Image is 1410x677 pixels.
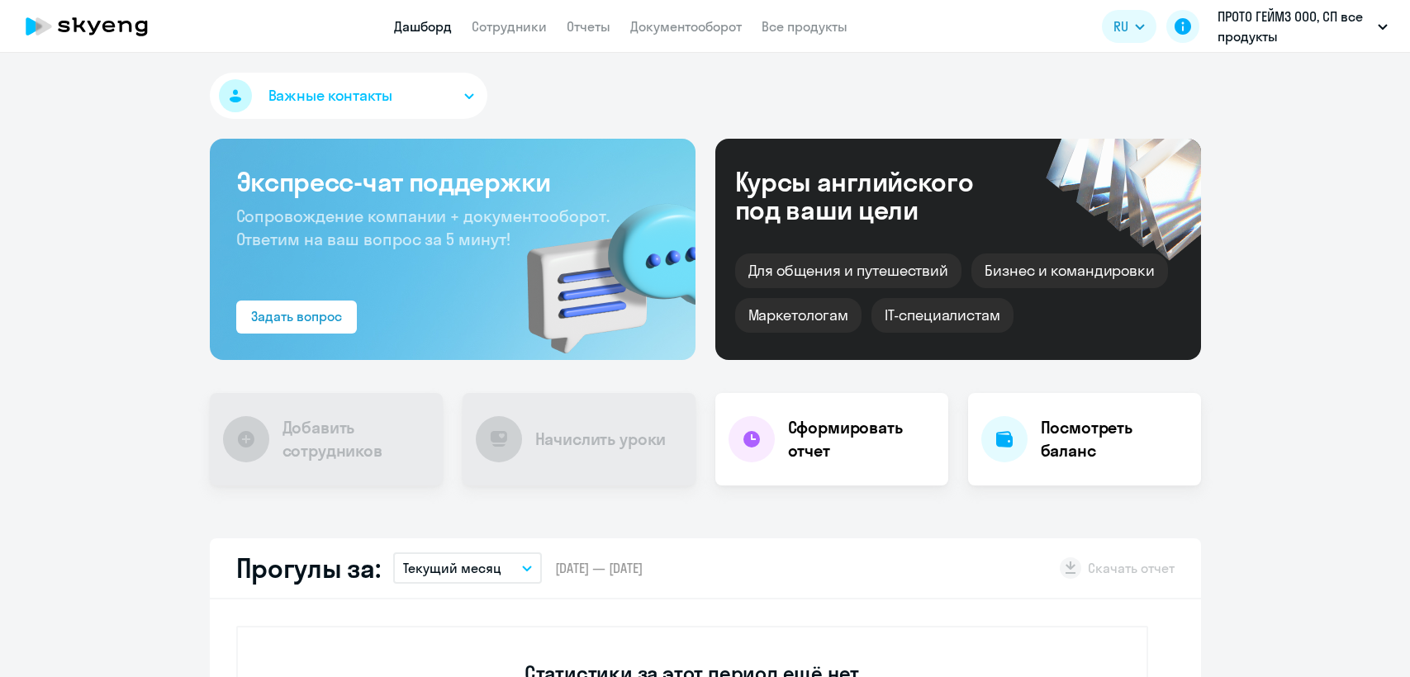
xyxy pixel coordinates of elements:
[555,559,643,577] span: [DATE] — [DATE]
[735,253,962,288] div: Для общения и путешествий
[472,18,547,35] a: Сотрудники
[251,306,342,326] div: Задать вопрос
[236,552,381,585] h2: Прогулы за:
[236,206,610,249] span: Сопровождение компании + документооборот. Ответим на ваш вопрос за 5 минут!
[1113,17,1128,36] span: RU
[1041,416,1188,462] h4: Посмотреть баланс
[282,416,430,462] h4: Добавить сотрудников
[567,18,610,35] a: Отчеты
[735,298,862,333] div: Маркетологам
[394,18,452,35] a: Дашборд
[788,416,935,462] h4: Сформировать отчет
[403,558,501,578] p: Текущий месяц
[503,174,696,360] img: bg-img
[762,18,847,35] a: Все продукты
[871,298,1014,333] div: IT-специалистам
[236,301,357,334] button: Задать вопрос
[393,552,542,584] button: Текущий месяц
[1102,10,1156,43] button: RU
[1218,7,1371,46] p: ПРОТО ГЕЙМЗ ООО, СП все продукты
[535,428,667,451] h4: Начислить уроки
[210,73,487,119] button: Важные контакты
[971,253,1168,288] div: Бизнес и командировки
[236,165,669,198] h3: Экспресс-чат поддержки
[1209,7,1396,46] button: ПРОТО ГЕЙМЗ ООО, СП все продукты
[268,85,392,107] span: Важные контакты
[630,18,742,35] a: Документооборот
[735,168,1018,224] div: Курсы английского под ваши цели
